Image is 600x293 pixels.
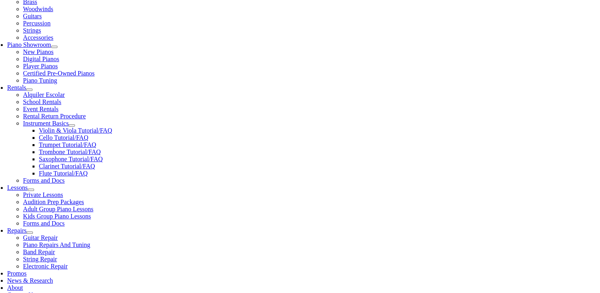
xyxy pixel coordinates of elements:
[7,284,23,291] a: About
[23,13,42,19] a: Guitars
[7,184,28,191] a: Lessons
[23,234,58,241] a: Guitar Repair
[39,156,103,162] a: Saxophone Tutorial/FAQ
[23,199,84,205] a: Audition Prep Packages
[23,70,94,77] a: Certified Pre-Owned Pianos
[23,120,69,127] a: Instrument Basics
[23,6,53,12] a: Woodwinds
[7,277,53,284] a: News & Research
[39,141,96,148] a: Trumpet Tutorial/FAQ
[27,231,33,234] button: Open submenu of Repairs
[39,127,112,134] a: Violin & Viola Tutorial/FAQ
[39,163,95,170] a: Clarinet Tutorial/FAQ
[23,113,86,120] a: Rental Return Procedure
[23,106,58,112] a: Event Rentals
[23,34,53,41] a: Accessories
[39,148,101,155] a: Trombone Tutorial/FAQ
[23,20,50,27] a: Percussion
[23,263,67,270] a: Electronic Repair
[7,84,26,91] a: Rentals
[23,98,61,105] a: School Rentals
[23,220,65,227] a: Forms and Docs
[23,249,55,255] a: Band Repair
[26,89,33,91] button: Open submenu of Rentals
[7,41,51,48] a: Piano Showroom
[23,48,54,55] a: New Pianos
[23,213,91,220] a: Kids Group Piano Lessons
[69,124,75,127] button: Open submenu of Instrument Basics
[23,206,93,212] a: Adult Group Piano Lessons
[23,241,90,248] a: Piano Repairs And Tuning
[23,63,58,69] a: Player Pianos
[23,77,57,84] a: Piano Tuning
[7,227,27,234] a: Repairs
[23,256,57,262] a: String Repair
[23,27,41,34] a: Strings
[39,170,88,177] a: Flute Tutorial/FAQ
[28,189,34,191] button: Open submenu of Lessons
[23,91,65,98] a: Alquiler Escolar
[7,270,27,277] a: Promos
[51,46,58,48] button: Open submenu of Piano Showroom
[23,56,59,62] a: Digital Pianos
[39,134,88,141] a: Cello Tutorial/FAQ
[23,177,65,184] a: Forms and Docs
[23,191,63,198] a: Private Lessons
